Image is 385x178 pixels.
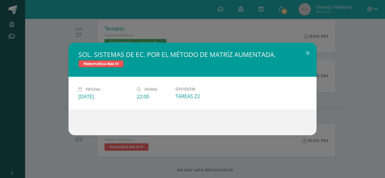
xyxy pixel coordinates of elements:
[175,93,229,100] div: TAREAS Z2
[299,43,316,64] button: Close (Esc)
[144,87,158,92] span: Hora:
[78,60,124,67] span: Matemática Bas III
[137,93,170,100] div: 22:00
[86,87,101,92] span: Fecha:
[175,87,229,91] label: División:
[78,93,132,100] div: [DATE]
[78,50,307,59] h2: SOL. SISTEMAS DE EC. POR EL MÉTODO DE MATRÍZ AUMENTADA.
